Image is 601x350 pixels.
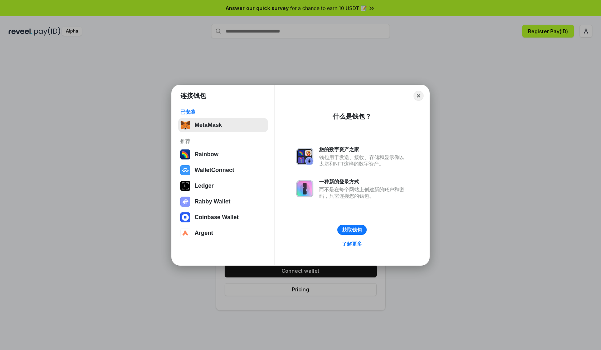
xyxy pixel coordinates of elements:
[337,225,367,235] button: 获取钱包
[180,197,190,207] img: svg+xml,%3Csvg%20xmlns%3D%22http%3A%2F%2Fwww.w3.org%2F2000%2Fsvg%22%20fill%3D%22none%22%20viewBox...
[319,146,408,153] div: 您的数字资产之家
[178,147,268,162] button: Rainbow
[195,183,214,189] div: Ledger
[414,91,424,101] button: Close
[178,163,268,177] button: WalletConnect
[180,165,190,175] img: svg+xml,%3Csvg%20width%3D%2228%22%20height%3D%2228%22%20viewBox%3D%220%200%2028%2028%22%20fill%3D...
[178,210,268,225] button: Coinbase Wallet
[296,148,313,165] img: svg+xml,%3Csvg%20xmlns%3D%22http%3A%2F%2Fwww.w3.org%2F2000%2Fsvg%22%20fill%3D%22none%22%20viewBox...
[319,154,408,167] div: 钱包用于发送、接收、存储和显示像以太坊和NFT这样的数字资产。
[180,181,190,191] img: svg+xml,%3Csvg%20xmlns%3D%22http%3A%2F%2Fwww.w3.org%2F2000%2Fsvg%22%20width%3D%2228%22%20height%3...
[195,167,234,173] div: WalletConnect
[342,227,362,233] div: 获取钱包
[178,194,268,209] button: Rabby Wallet
[180,228,190,238] img: svg+xml,%3Csvg%20width%3D%2228%22%20height%3D%2228%22%20viewBox%3D%220%200%2028%2028%22%20fill%3D...
[333,112,371,121] div: 什么是钱包？
[180,92,206,100] h1: 连接钱包
[178,179,268,193] button: Ledger
[180,212,190,222] img: svg+xml,%3Csvg%20width%3D%2228%22%20height%3D%2228%22%20viewBox%3D%220%200%2028%2028%22%20fill%3D...
[195,230,213,236] div: Argent
[180,138,266,144] div: 推荐
[195,151,219,158] div: Rainbow
[180,109,266,115] div: 已安装
[178,226,268,240] button: Argent
[195,198,230,205] div: Rabby Wallet
[319,186,408,199] div: 而不是在每个网站上创建新的账户和密码，只需连接您的钱包。
[338,239,366,248] a: 了解更多
[319,178,408,185] div: 一种新的登录方式
[195,214,239,221] div: Coinbase Wallet
[180,120,190,130] img: svg+xml,%3Csvg%20fill%3D%22none%22%20height%3D%2233%22%20viewBox%3D%220%200%2035%2033%22%20width%...
[195,122,222,128] div: MetaMask
[296,180,313,197] img: svg+xml,%3Csvg%20xmlns%3D%22http%3A%2F%2Fwww.w3.org%2F2000%2Fsvg%22%20fill%3D%22none%22%20viewBox...
[178,118,268,132] button: MetaMask
[180,149,190,159] img: svg+xml,%3Csvg%20width%3D%22120%22%20height%3D%22120%22%20viewBox%3D%220%200%20120%20120%22%20fil...
[342,241,362,247] div: 了解更多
